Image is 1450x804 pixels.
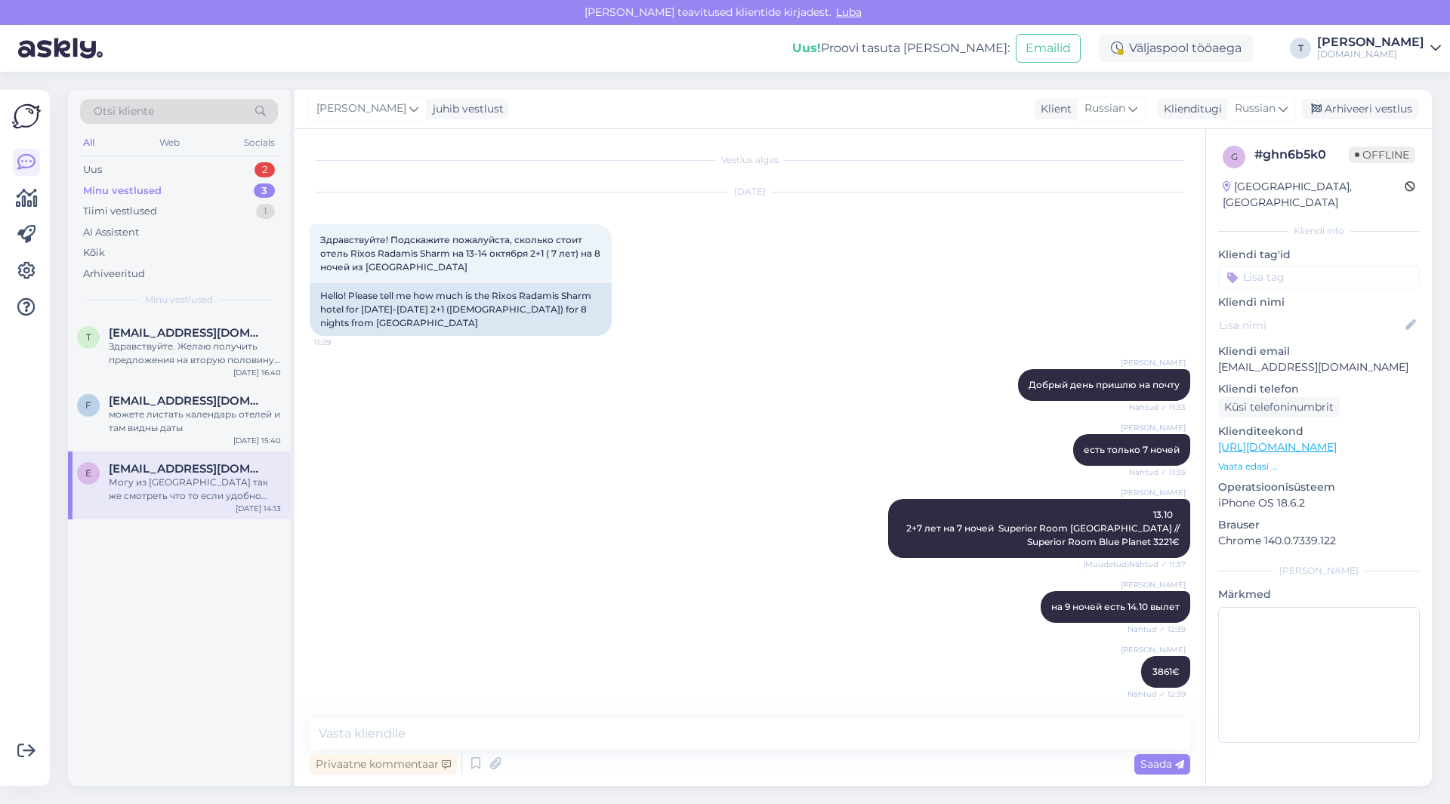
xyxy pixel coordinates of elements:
[320,234,603,273] span: Здравствуйте! Подскажите пожалуйста, сколько стоит отель Rixos Radamis Sharm на 13-14 октября 2+1...
[1218,343,1420,359] p: Kliendi email
[1218,517,1420,533] p: Brauser
[1317,48,1424,60] div: [DOMAIN_NAME]
[156,133,183,152] div: Web
[310,754,457,775] div: Privaatne kommentaar
[83,245,105,260] div: Kõik
[1218,587,1420,602] p: Märkmed
[83,225,139,240] div: AI Assistent
[1016,34,1081,63] button: Emailid
[236,503,281,514] div: [DATE] 14:13
[831,5,866,19] span: Luba
[1084,444,1180,455] span: есть только 7 ночей
[427,101,504,117] div: juhib vestlust
[1218,440,1337,454] a: [URL][DOMAIN_NAME]
[83,266,145,282] div: Arhiveeritud
[1290,38,1311,59] div: T
[1254,146,1349,164] div: # ghn6b5k0
[1051,601,1180,612] span: на 9 ночей есть 14.10 вылет
[316,100,406,117] span: [PERSON_NAME]
[254,183,275,199] div: 3
[1121,579,1186,590] span: [PERSON_NAME]
[1140,757,1184,771] span: Saada
[86,331,91,343] span: t
[80,133,97,152] div: All
[310,283,612,336] div: Hello! Please tell me how much is the Rixos Radamis Sharm hotel for [DATE]-[DATE] 2+1 ([DEMOGRAPH...
[1218,247,1420,263] p: Kliendi tag'id
[1218,564,1420,578] div: [PERSON_NAME]
[1317,36,1424,48] div: [PERSON_NAME]
[145,293,213,307] span: Minu vestlused
[85,399,91,411] span: f
[256,204,275,219] div: 1
[109,394,266,408] span: filipal51@gmail.com
[906,509,1184,547] span: 13.10 2+7 лет на 7 ночей Superior Room [GEOGRAPHIC_DATA] // Superior Room Blue Planet 3221€
[1302,99,1418,119] div: Arhiveeri vestlus
[255,162,275,177] div: 2
[1128,688,1186,700] span: Nähtud ✓ 12:39
[83,183,162,199] div: Minu vestlused
[1152,666,1180,677] span: 3861€
[241,133,278,152] div: Socials
[109,340,281,367] div: Здравствуйте. Желаю получить предложения на вторую половину августа 2026 года. Интересует отель в...
[12,102,41,131] img: Askly Logo
[1219,317,1402,334] input: Lisa nimi
[310,153,1190,167] div: Vestlus algas
[83,204,157,219] div: Tiimi vestlused
[83,162,102,177] div: Uus
[1121,644,1186,655] span: [PERSON_NAME]
[1317,36,1441,60] a: [PERSON_NAME][DOMAIN_NAME]
[233,367,281,378] div: [DATE] 16:40
[792,41,821,55] b: Uus!
[1129,467,1186,478] span: Nähtud ✓ 11:35
[1218,294,1420,310] p: Kliendi nimi
[1121,357,1186,368] span: [PERSON_NAME]
[1218,495,1420,511] p: iPhone OS 18.6.2
[1349,146,1415,163] span: Offline
[1129,402,1186,413] span: Nähtud ✓ 11:33
[233,435,281,446] div: [DATE] 15:40
[1035,101,1072,117] div: Klient
[1218,479,1420,495] p: Operatsioonisüsteem
[1218,424,1420,439] p: Klienditeekond
[1235,100,1276,117] span: Russian
[1218,224,1420,238] div: Kliendi info
[1218,533,1420,549] p: Chrome 140.0.7339.122
[109,408,281,435] div: можете листать календарь отелей и там видны даты
[1218,460,1420,473] p: Vaata edasi ...
[1218,381,1420,397] p: Kliendi telefon
[109,476,281,503] div: Могу из [GEOGRAPHIC_DATA] так же смотреть что то если удобно было бы
[1121,487,1186,498] span: [PERSON_NAME]
[1231,151,1238,162] span: g
[109,462,266,476] span: EvgeniyaEseniya2018@gmail.com
[85,467,91,479] span: E
[1099,35,1254,62] div: Väljaspool tööaega
[1223,179,1405,211] div: [GEOGRAPHIC_DATA], [GEOGRAPHIC_DATA]
[310,185,1190,199] div: [DATE]
[1128,624,1186,635] span: Nähtud ✓ 12:39
[1121,422,1186,433] span: [PERSON_NAME]
[792,39,1010,57] div: Proovi tasuta [PERSON_NAME]:
[1158,101,1222,117] div: Klienditugi
[94,103,154,119] span: Otsi kliente
[1218,266,1420,288] input: Lisa tag
[1029,379,1180,390] span: Добрый день пришлю на почту
[1218,359,1420,375] p: [EMAIL_ADDRESS][DOMAIN_NAME]
[314,337,371,348] span: 11:29
[1084,100,1125,117] span: Russian
[109,326,266,340] span: teslenkomaria219@gmail.com
[1083,559,1186,570] span: (Muudetud) Nähtud ✓ 11:37
[1218,397,1340,417] div: Küsi telefoninumbrit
